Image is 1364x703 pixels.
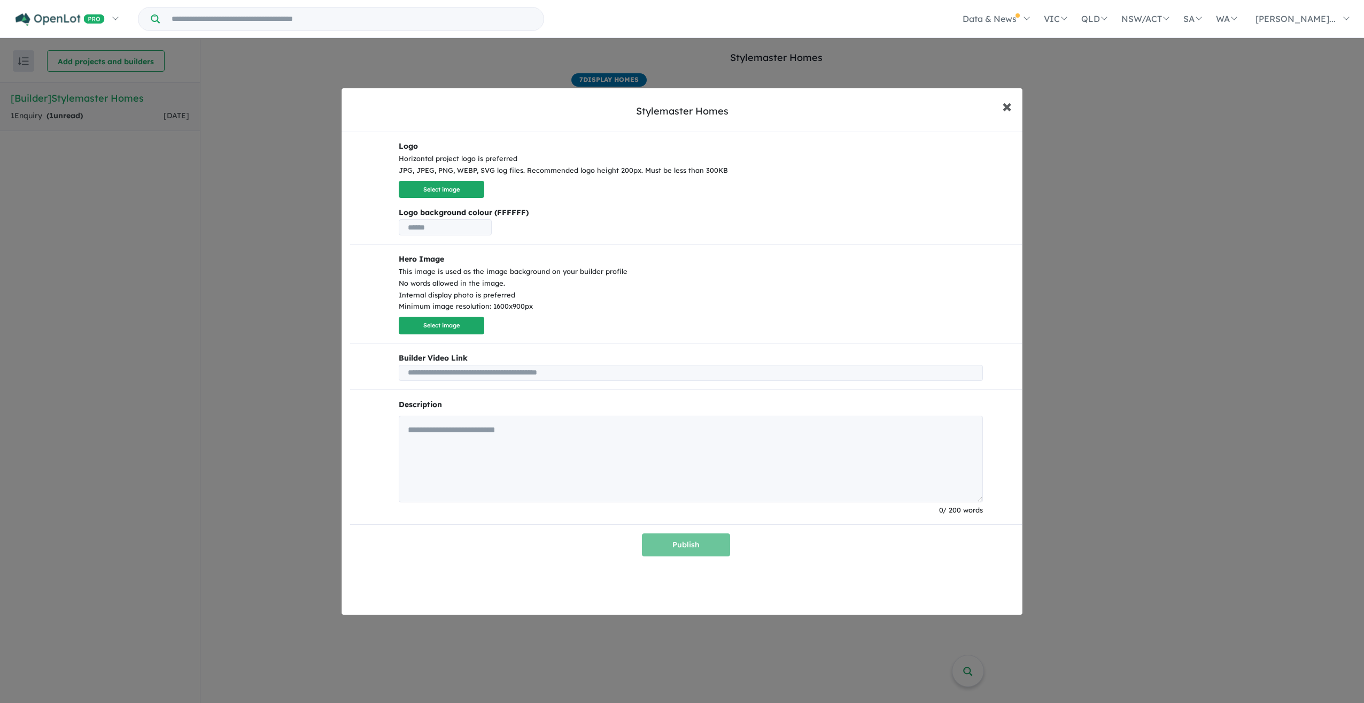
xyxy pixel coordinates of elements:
b: Logo [399,141,418,151]
b: Logo background colour (FFFFFF) [399,207,983,219]
span: × [1002,94,1012,117]
p: Description [399,399,983,411]
b: Builder Video Link [399,352,983,365]
div: Horizontal project logo is preferred JPG, JPEG, PNG, WEBP, SVG log files. Recommended logo height... [399,153,983,177]
span: [PERSON_NAME]... [1255,13,1336,24]
button: Select image [399,181,484,198]
div: Stylemaster Homes [636,104,728,118]
button: Select image [399,317,484,334]
input: Try estate name, suburb, builder or developer [162,7,541,30]
div: 0 / 200 words [399,505,983,516]
img: Openlot PRO Logo White [15,13,105,26]
div: This image is used as the image background on your builder profile No words allowed in the image.... [399,266,983,312]
b: Hero Image [399,254,444,264]
button: Publish [642,533,730,556]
